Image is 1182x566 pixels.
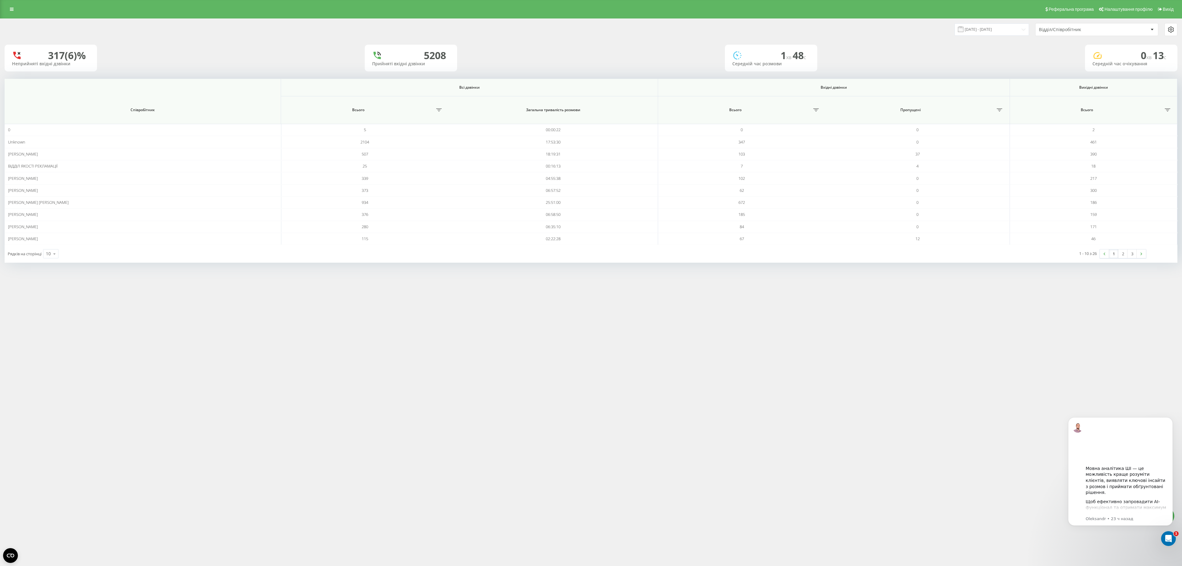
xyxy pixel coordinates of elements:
span: 115 [362,236,368,241]
iframe: Intercom live chat [1161,531,1176,546]
span: ВІДДІЛ ЯКОСТІ РЕКЛАМАЦІЇ [8,163,58,169]
span: 4 [916,163,919,169]
span: 103 [738,151,745,157]
td: 17:53:30 [448,136,658,148]
a: 3 [1128,249,1137,258]
span: 186 [1090,200,1097,205]
div: Середній час розмови [732,61,810,67]
span: 0 [916,176,919,181]
div: 10 [46,251,51,257]
div: 5208 [424,50,446,61]
span: 2 [1092,127,1095,132]
span: Налаштування профілю [1104,7,1152,12]
span: [PERSON_NAME] [8,188,38,193]
span: [PERSON_NAME] [8,176,38,181]
span: Вихід [1163,7,1174,12]
span: 376 [362,212,368,217]
span: Всього [286,107,431,112]
span: 0 [916,212,919,217]
span: 67 [740,236,744,241]
span: хв [786,54,793,61]
span: 2104 [360,139,369,145]
span: 280 [362,224,368,229]
div: Неприйняті вхідні дзвінки [12,61,90,67]
span: 0 [916,127,919,132]
span: 373 [362,188,368,193]
td: 06:35:10 [448,221,658,233]
span: 171 [1090,224,1097,229]
span: 347 [738,139,745,145]
span: 37 [915,151,920,157]
button: Open CMP widget [3,548,18,563]
span: 390 [1090,151,1097,157]
span: 0 [916,188,919,193]
span: Пропущені [830,107,991,112]
span: [PERSON_NAME] [8,224,38,229]
span: 339 [362,176,368,181]
span: 7 [741,163,743,169]
div: 317 (6)% [48,50,86,61]
span: [PERSON_NAME] [8,212,38,217]
span: c [1164,54,1166,61]
span: 48 [793,49,806,62]
span: Загальна тривалість розмови [462,107,644,112]
span: 62 [740,188,744,193]
iframe: Intercom notifications сообщение [1059,407,1182,549]
td: 00:00:22 [448,124,658,136]
span: 0 [916,224,919,229]
span: 0 [916,139,919,145]
div: Прийняті вхідні дзвінки [372,61,450,67]
span: 300 [1090,188,1097,193]
span: Реферальна програма [1049,7,1094,12]
span: 5 [364,127,366,132]
span: Рядків на сторінці [8,251,42,257]
div: 1 - 10 з 26 [1079,250,1097,257]
td: 04:55:38 [448,172,658,184]
span: [PERSON_NAME] [8,236,38,241]
span: Unknown [8,139,25,145]
span: 1 [781,49,793,62]
a: 2 [1118,249,1128,258]
td: 18:19:31 [448,148,658,160]
span: 0 [8,127,10,132]
span: Всього [1015,107,1160,112]
span: Співробітник [21,107,264,112]
span: 84 [740,224,744,229]
span: 217 [1090,176,1097,181]
a: 1 [1109,249,1118,258]
td: 06:58:50 [448,208,658,220]
span: 1 [1174,531,1179,536]
div: Відділ/Співробітник [1039,27,1112,32]
span: 25 [363,163,367,169]
span: c [804,54,806,61]
span: 0 [1141,49,1153,62]
span: Вихідні дзвінки [1021,85,1166,90]
span: 507 [362,151,368,157]
span: 461 [1090,139,1097,145]
span: 46 [1091,236,1096,241]
span: 102 [738,176,745,181]
td: 25:51:00 [448,196,658,208]
span: 18 [1091,163,1096,169]
span: Всього [663,107,808,112]
td: 00:16:13 [448,160,658,172]
span: 159 [1090,212,1097,217]
span: 13 [1153,49,1166,62]
span: [PERSON_NAME] [PERSON_NAME] [8,200,69,205]
span: 185 [738,212,745,217]
span: Всі дзвінки [303,85,636,90]
td: 02:22:28 [448,233,658,245]
span: Вхідні дзвінки [678,85,989,90]
span: 0 [741,127,743,132]
span: 672 [738,200,745,205]
span: [PERSON_NAME] [8,151,38,157]
td: 06:57:52 [448,184,658,196]
span: 934 [362,200,368,205]
div: Середній час очікування [1092,61,1170,67]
